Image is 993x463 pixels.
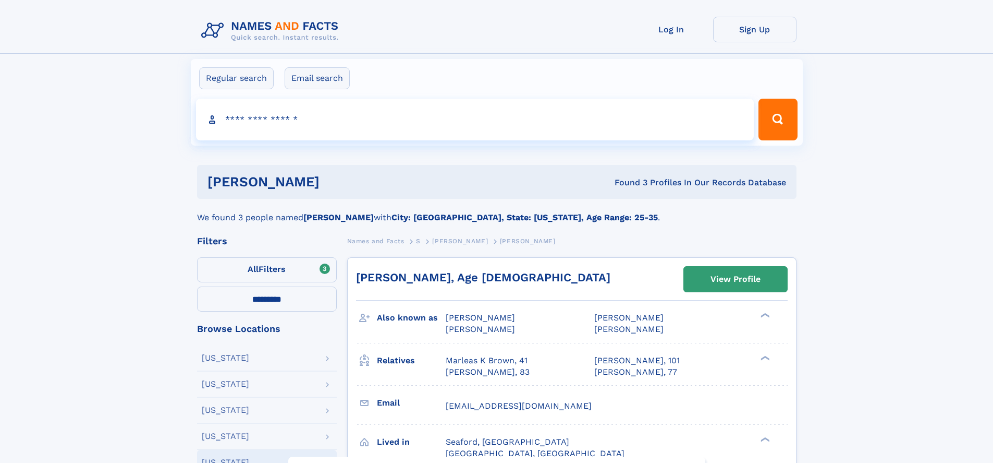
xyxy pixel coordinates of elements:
[202,380,249,388] div: [US_STATE]
[500,238,556,245] span: [PERSON_NAME]
[446,401,592,411] span: [EMAIL_ADDRESS][DOMAIN_NAME]
[197,199,796,224] div: We found 3 people named with .
[432,234,488,247] a: [PERSON_NAME]
[377,433,446,451] h3: Lived in
[446,448,624,458] span: [GEOGRAPHIC_DATA], [GEOGRAPHIC_DATA]
[713,17,796,42] a: Sign Up
[446,355,528,366] a: Marleas K Brown, 41
[391,212,658,222] b: City: [GEOGRAPHIC_DATA], State: [US_STATE], Age Range: 25-35
[197,324,337,334] div: Browse Locations
[377,309,446,327] h3: Also known as
[594,324,664,334] span: [PERSON_NAME]
[303,212,374,222] b: [PERSON_NAME]
[197,236,337,246] div: Filters
[758,436,770,443] div: ❯
[356,271,610,284] a: [PERSON_NAME], Age [DEMOGRAPHIC_DATA]
[199,67,274,89] label: Regular search
[758,312,770,319] div: ❯
[347,234,404,247] a: Names and Facts
[594,366,677,378] a: [PERSON_NAME], 77
[684,267,787,292] a: View Profile
[467,177,786,188] div: Found 3 Profiles In Our Records Database
[446,324,515,334] span: [PERSON_NAME]
[446,313,515,323] span: [PERSON_NAME]
[202,354,249,362] div: [US_STATE]
[416,234,421,247] a: S
[197,257,337,282] label: Filters
[594,355,680,366] a: [PERSON_NAME], 101
[202,432,249,441] div: [US_STATE]
[594,313,664,323] span: [PERSON_NAME]
[207,175,467,188] h1: [PERSON_NAME]
[196,99,754,140] input: search input
[758,99,797,140] button: Search Button
[202,406,249,414] div: [US_STATE]
[432,238,488,245] span: [PERSON_NAME]
[630,17,713,42] a: Log In
[248,264,259,274] span: All
[446,366,530,378] a: [PERSON_NAME], 83
[197,17,347,45] img: Logo Names and Facts
[377,394,446,412] h3: Email
[416,238,421,245] span: S
[710,267,761,291] div: View Profile
[377,352,446,370] h3: Relatives
[285,67,350,89] label: Email search
[758,354,770,361] div: ❯
[446,437,569,447] span: Seaford, [GEOGRAPHIC_DATA]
